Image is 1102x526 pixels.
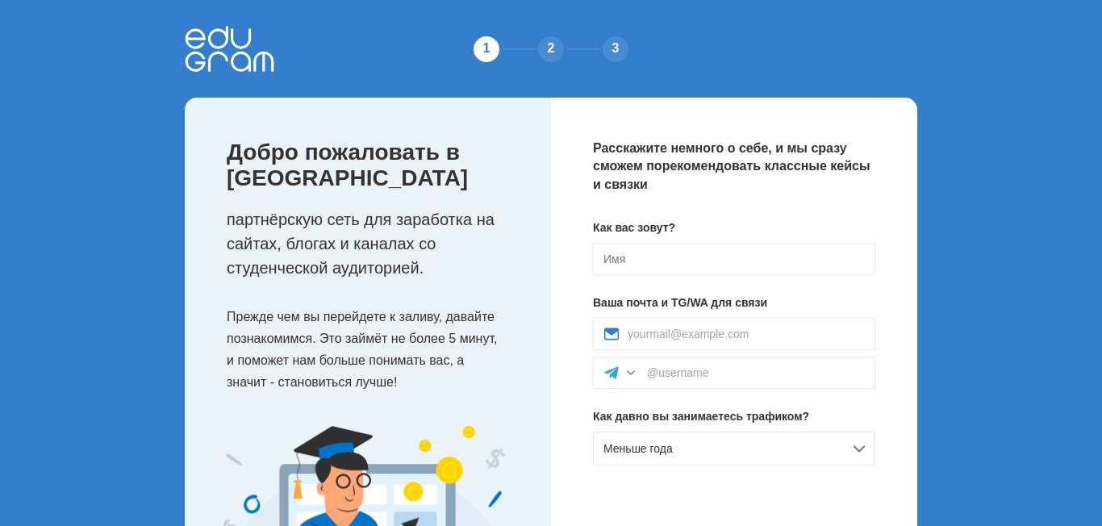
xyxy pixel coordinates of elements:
[647,366,865,379] input: @username
[593,243,875,275] input: Имя
[593,408,875,425] p: Как давно вы занимаетесь трафиком?
[470,33,503,65] div: 1
[227,207,519,280] p: партнёрскую сеть для заработка на сайтах, блогах и каналах со студенческой аудиторией.
[628,328,865,340] input: yourmail@example.com
[593,140,875,194] p: Расскажите немного о себе, и мы сразу сможем порекомендовать классные кейсы и связки
[227,140,519,191] p: Добро пожаловать в [GEOGRAPHIC_DATA]
[535,33,567,65] div: 2
[603,442,673,455] span: Меньше года
[593,219,875,236] p: Как вас зовут?
[227,306,519,394] p: Прежде чем вы перейдете к заливу, давайте познакомимся. Это займёт не более 5 минут, и поможет на...
[593,294,875,311] p: Ваша почта и TG/WA для связи
[599,33,632,65] div: 3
